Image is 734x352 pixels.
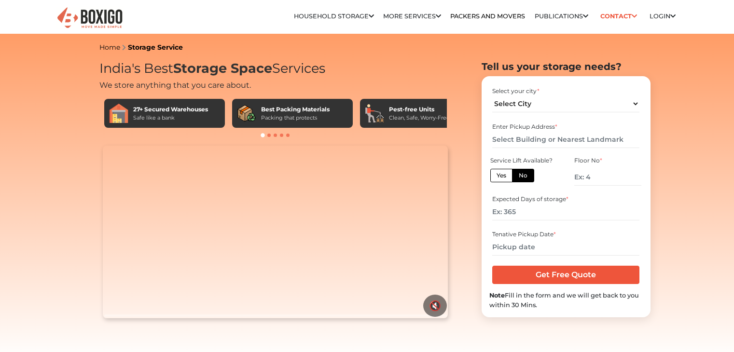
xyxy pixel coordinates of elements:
div: Select your city [492,87,639,95]
input: Select Building or Nearest Landmark [492,131,639,148]
div: Best Packing Materials [261,105,330,114]
div: Floor No [574,156,641,165]
h1: India's Best Services [99,61,452,77]
a: Contact [597,9,640,24]
div: Clean, Safe, Worry-Free [389,114,450,122]
label: Yes [490,169,512,182]
a: Login [650,13,676,20]
img: Best Packing Materials [237,104,256,123]
span: We store anything that you care about. [99,81,251,90]
h2: Tell us your storage needs? [482,61,651,72]
img: Boxigo [56,6,124,30]
input: Pickup date [492,239,639,256]
button: 🔇 [423,295,447,317]
a: Household Storage [294,13,374,20]
input: Ex: 365 [492,203,639,220]
span: Storage Space [173,60,272,76]
a: Publications [535,13,588,20]
label: No [512,169,534,182]
div: Safe like a bank [133,114,208,122]
a: Storage Service [128,43,183,52]
img: Pest-free Units [365,104,384,123]
input: Ex: 4 [574,169,641,186]
a: More services [383,13,441,20]
div: Fill in the form and we will get back to you within 30 Mins. [489,291,643,309]
img: 27+ Secured Warehouses [109,104,128,123]
div: Service Lift Available? [490,156,557,165]
div: Expected Days of storage [492,195,639,203]
a: Packers and Movers [450,13,525,20]
input: Get Free Quote [492,266,639,284]
div: 27+ Secured Warehouses [133,105,208,114]
a: Home [99,43,120,52]
div: Packing that protects [261,114,330,122]
video: Your browser does not support the video tag. [103,146,448,318]
div: Tenative Pickup Date [492,230,639,239]
div: Pest-free Units [389,105,450,114]
b: Note [489,292,505,299]
div: Enter Pickup Address [492,122,639,131]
